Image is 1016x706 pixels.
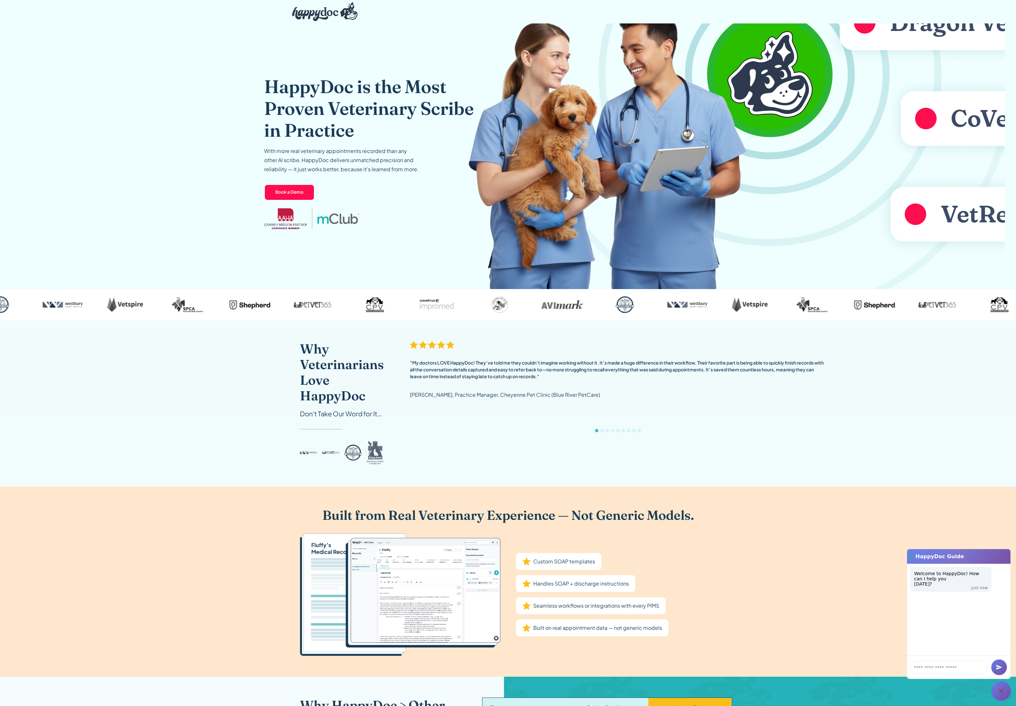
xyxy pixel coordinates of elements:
[300,507,716,523] h2: Built from Real Veterinary Experience — Not Generic Models.
[300,409,384,419] div: Don’t Take Our Word for It…
[533,623,662,632] p: Built on real appointment data — not generic models
[410,390,600,399] p: [PERSON_NAME], Practice Manager, Cheyenne Pet Clinic (Blue River PetCare)
[632,429,635,432] div: Show slide 8 of 9
[99,294,151,315] img: VetSpire
[367,440,384,466] img: Bishop Ranch logo
[522,558,531,565] img: Gold Star
[300,440,317,466] img: Westbury
[848,294,901,315] img: Shepherd
[627,429,630,432] div: Show slide 7 of 9
[599,294,651,315] img: Woodlake
[724,294,776,315] img: VetSpire
[522,602,531,610] img: Gold Star
[264,184,315,201] a: Book a Demo
[410,341,826,439] div: 1 of 9
[224,294,276,315] img: Shepherd
[264,146,420,174] p: With more real veterinary appointments recorded than any other AI scribe, HappyDoc delivers unmat...
[286,294,338,315] img: PetVet365
[595,429,598,432] div: Show slide 1 of 9
[611,429,614,432] div: Show slide 4 of 9
[300,341,384,404] h2: Why Veterinarians Love HappyDoc
[536,294,588,315] img: Avimark
[622,429,625,432] div: Show slide 6 of 9
[522,580,531,588] img: Gold Star
[36,294,88,315] img: Westbury
[318,214,359,224] img: mclub logo
[410,341,826,439] div: carousel
[292,2,358,21] img: HappyDoc Logo: A happy dog with his ear up, listening.
[533,579,629,588] p: Handles SOAP + discharge instructions
[300,533,500,656] img: An image of HappyDoc platform
[161,294,213,315] img: SPCA
[533,557,595,566] p: Custom SOAP templates
[410,359,826,380] div: "My doctors LOVE HappyDoc! They’ve told me they couldn’t imagine working without it. It’s made a ...
[474,294,526,315] img: Cheyenne Pet Clinic
[606,429,609,432] div: Show slide 3 of 9
[786,294,838,315] img: SPCA
[638,429,641,432] div: Show slide 9 of 9
[533,601,659,610] p: Seamless workflows or integrations with every PIMS
[911,294,963,315] img: PetVet365
[322,440,339,466] img: PetVet 365 logo
[411,294,463,315] img: Corvertrus Impromed
[661,294,713,315] img: Westbury
[616,429,619,432] div: Show slide 5 of 9
[264,208,307,229] img: AAHA Advantage logo
[345,440,362,466] img: Woodlake logo
[287,1,358,23] a: home
[522,624,531,632] img: Gold Star
[349,294,401,315] img: CPV
[264,76,484,141] h1: HappyDoc is the Most Proven Veterinary Scribe in Practice
[600,429,603,432] div: Show slide 2 of 9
